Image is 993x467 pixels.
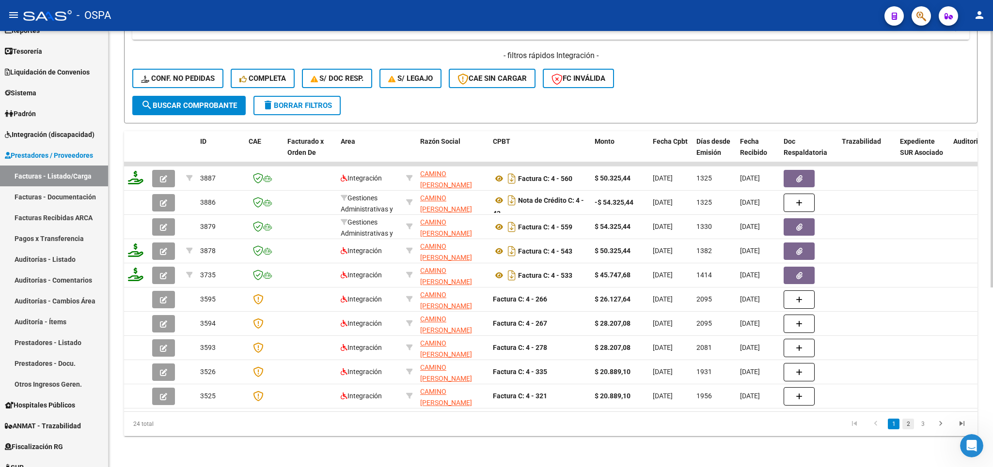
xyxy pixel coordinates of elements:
span: CAMINO [PERSON_NAME] [420,242,472,261]
strong: Factura C: 4 - 559 [518,223,572,231]
span: ANMAT - Trazabilidad [5,421,81,431]
span: 3878 [200,247,216,255]
h4: - filtros rápidos Integración - [132,50,969,61]
div: 27130786338 [420,338,485,358]
span: Hospitales Públicos [5,400,75,410]
strong: Factura C: 4 - 543 [518,247,572,255]
span: Integración [341,344,382,351]
strong: $ 26.127,64 [595,295,630,303]
span: CAMINO [PERSON_NAME] [420,194,472,213]
span: 3735 [200,271,216,279]
datatable-header-cell: Días desde Emisión [693,131,736,174]
button: Buscar Comprobante [132,96,246,115]
div: 27130786338 [420,314,485,334]
span: [DATE] [740,295,760,303]
span: Area [341,137,355,145]
strong: $ 50.325,44 [595,174,630,182]
li: page 2 [901,416,915,432]
strong: Nota de Crédito C: 4 - 43 [493,196,584,217]
div: 27130786338 [420,241,485,261]
button: FC Inválida [543,69,614,88]
span: Integración [341,247,382,255]
div: 24 total [124,412,293,436]
span: Integración [341,368,382,376]
span: Padrón [5,108,36,119]
strong: $ 45.747,68 [595,271,630,279]
datatable-header-cell: Area [337,131,402,174]
span: Monto [595,137,615,145]
a: 1 [888,419,899,429]
span: [DATE] [653,344,673,351]
span: Integración [341,271,382,279]
span: Completa [239,74,286,83]
a: 2 [902,419,914,429]
span: 3525 [200,392,216,400]
span: [DATE] [740,271,760,279]
strong: Factura C: 4 - 278 [493,344,547,351]
mat-icon: delete [262,99,274,111]
span: Prestadores / Proveedores [5,150,93,161]
datatable-header-cell: Fecha Recibido [736,131,780,174]
a: 3 [917,419,929,429]
strong: $ 54.325,44 [595,223,630,230]
strong: Factura C: 4 - 266 [493,295,547,303]
div: 27130786338 [420,362,485,382]
span: CPBT [493,137,510,145]
span: [DATE] [653,392,673,400]
span: 2095 [696,319,712,327]
button: S/ Doc Resp. [302,69,373,88]
span: [DATE] [653,198,673,206]
span: Tesorería [5,46,42,57]
a: go to last page [953,419,971,429]
span: 1956 [696,392,712,400]
div: 27130786338 [420,217,485,237]
mat-icon: menu [8,9,19,21]
i: Descargar documento [505,219,518,235]
datatable-header-cell: Facturado x Orden De [284,131,337,174]
div: 27130786338 [420,265,485,286]
span: 1325 [696,198,712,206]
span: [DATE] [740,223,760,230]
datatable-header-cell: Razón Social [416,131,489,174]
span: [DATE] [653,319,673,327]
span: Razón Social [420,137,460,145]
span: Integración (discapacidad) [5,129,95,140]
datatable-header-cell: CAE [245,131,284,174]
button: S/ legajo [379,69,441,88]
span: S/ legajo [388,74,433,83]
datatable-header-cell: CPBT [489,131,591,174]
strong: $ 28.207,08 [595,344,630,351]
span: Conf. no pedidas [141,74,215,83]
span: CAMINO [PERSON_NAME] [420,339,472,358]
span: [DATE] [740,368,760,376]
datatable-header-cell: Trazabilidad [838,131,896,174]
span: 1414 [696,271,712,279]
span: 2095 [696,295,712,303]
span: 3595 [200,295,216,303]
strong: Factura C: 4 - 560 [518,175,572,182]
span: 1931 [696,368,712,376]
datatable-header-cell: ID [196,131,245,174]
datatable-header-cell: Doc Respaldatoria [780,131,838,174]
span: Integración [341,319,382,327]
button: Completa [231,69,295,88]
span: 3886 [200,198,216,206]
span: CAMINO [PERSON_NAME] [420,363,472,382]
span: CAMINO [PERSON_NAME] [420,291,472,310]
datatable-header-cell: Expediente SUR Asociado [896,131,949,174]
div: 27130786338 [420,386,485,407]
span: Fecha Cpbt [653,137,688,145]
div: 27130786338 [420,193,485,213]
li: page 3 [915,416,930,432]
span: Borrar Filtros [262,101,332,110]
span: 3887 [200,174,216,182]
span: Integración [341,295,382,303]
span: Expediente SUR Asociado [900,137,943,156]
span: [DATE] [740,198,760,206]
span: CAMINO [PERSON_NAME] [420,267,472,286]
span: 3594 [200,319,216,327]
span: Auditoria [953,137,982,145]
mat-icon: search [141,99,153,111]
span: 3593 [200,344,216,351]
span: S/ Doc Resp. [311,74,364,83]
